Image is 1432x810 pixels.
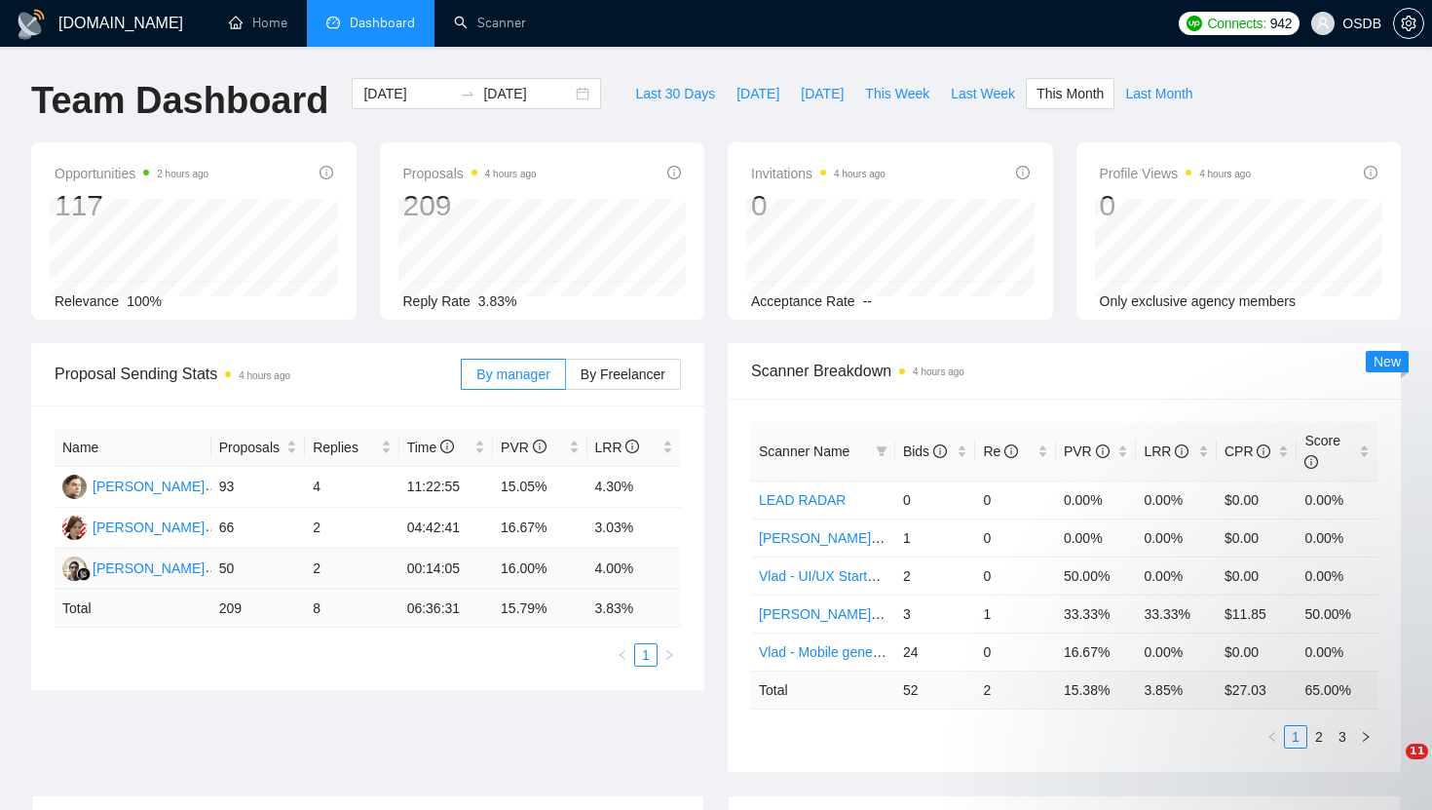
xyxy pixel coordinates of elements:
[1297,481,1377,519] td: 0.00%
[790,78,854,109] button: [DATE]
[493,467,586,508] td: 15.05%
[211,429,305,467] th: Proposals
[872,437,891,466] span: filter
[533,440,546,453] span: info-circle
[478,293,517,309] span: 3.83%
[895,557,976,595] td: 2
[1016,166,1030,179] span: info-circle
[975,481,1056,519] td: 0
[1100,187,1252,224] div: 0
[1056,557,1137,595] td: 50.00%
[1136,519,1217,557] td: 0.00%
[624,78,726,109] button: Last 30 Days
[55,187,208,224] div: 117
[239,370,290,381] time: 4 hours ago
[55,162,208,185] span: Opportunities
[1257,444,1270,458] span: info-circle
[726,78,790,109] button: [DATE]
[62,475,87,499] img: DA
[305,508,398,549] td: 2
[759,568,889,584] a: Vlad - UI/UX Startups
[975,595,1056,633] td: 1
[933,444,947,458] span: info-circle
[62,478,205,493] a: DA[PERSON_NAME]
[493,590,586,628] td: 15.79 %
[751,162,886,185] span: Invitations
[1297,519,1377,557] td: 0.00%
[975,557,1056,595] td: 0
[751,293,855,309] span: Acceptance Rate
[485,169,537,179] time: 4 hours ago
[1304,455,1318,469] span: info-circle
[751,359,1377,383] span: Scanner Breakdown
[211,549,305,590] td: 50
[1114,78,1203,109] button: Last Month
[1056,595,1137,633] td: 33.33%
[350,15,415,31] span: Dashboard
[951,83,1015,104] span: Last Week
[1064,444,1110,459] span: PVR
[1225,444,1270,459] span: CPR
[305,467,398,508] td: 4
[1208,13,1266,34] span: Connects:
[55,362,461,386] span: Proposal Sending Stats
[1187,16,1202,31] img: upwork-logo.png
[460,86,475,101] span: swap-right
[483,83,572,104] input: End date
[62,519,205,534] a: AK[PERSON_NAME]
[157,169,208,179] time: 2 hours ago
[93,476,205,497] div: [PERSON_NAME]
[1394,16,1423,31] span: setting
[1393,8,1424,39] button: setting
[1136,481,1217,519] td: 0.00%
[211,467,305,508] td: 93
[587,508,682,549] td: 3.03%
[1004,444,1018,458] span: info-circle
[501,440,546,455] span: PVR
[913,366,964,377] time: 4 hours ago
[1316,17,1330,30] span: user
[876,445,887,457] span: filter
[326,16,340,29] span: dashboard
[305,590,398,628] td: 8
[493,549,586,590] td: 16.00%
[863,293,872,309] span: --
[1364,166,1377,179] span: info-circle
[93,517,205,538] div: [PERSON_NAME]
[1096,444,1110,458] span: info-circle
[211,590,305,628] td: 209
[834,169,886,179] time: 4 hours ago
[581,366,665,382] span: By Freelancer
[975,633,1056,671] td: 0
[865,83,929,104] span: This Week
[895,671,976,709] td: 52
[1297,557,1377,595] td: 0.00%
[751,671,895,709] td: Total
[1366,744,1413,791] iframe: Intercom live chat
[759,530,984,546] a: [PERSON_NAME] - UI/UX Education
[399,549,493,590] td: 00:14:05
[313,437,376,458] span: Replies
[493,508,586,549] td: 16.67%
[407,440,454,455] span: Time
[940,78,1026,109] button: Last Week
[440,440,454,453] span: info-circle
[587,467,682,508] td: 4.30%
[320,166,333,179] span: info-circle
[62,557,87,581] img: MI
[77,567,91,581] img: gigradar-bm.png
[305,429,398,467] th: Replies
[658,643,681,667] button: right
[759,444,849,459] span: Scanner Name
[16,9,47,40] img: logo
[667,166,681,179] span: info-circle
[1393,16,1424,31] a: setting
[635,83,715,104] span: Last 30 Days
[55,429,211,467] th: Name
[736,83,779,104] span: [DATE]
[759,644,887,660] a: Vlad - Mobile general
[460,86,475,101] span: to
[62,559,205,575] a: MI[PERSON_NAME]
[1100,293,1297,309] span: Only exclusive agency members
[611,643,634,667] li: Previous Page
